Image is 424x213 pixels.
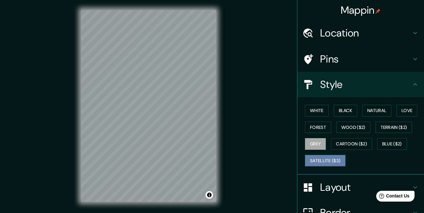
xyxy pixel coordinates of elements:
button: Blue ($2) [377,138,407,150]
button: Terrain ($2) [376,122,412,133]
div: Pins [297,46,424,72]
img: pin-icon.png [376,9,381,14]
button: Cartoon ($2) [331,138,372,150]
div: Location [297,20,424,46]
iframe: Help widget launcher [368,188,417,206]
div: Style [297,72,424,97]
h4: Pins [320,53,411,65]
button: Satellite ($3) [305,155,345,167]
button: Forest [305,122,331,133]
button: Toggle attribution [206,191,213,199]
button: White [305,105,329,116]
button: Black [334,105,358,116]
h4: Location [320,27,411,39]
h4: Layout [320,181,411,194]
button: Grey [305,138,326,150]
button: Natural [362,105,391,116]
button: Wood ($2) [336,122,370,133]
canvas: Map [81,10,216,202]
button: Love [396,105,417,116]
div: Layout [297,175,424,200]
h4: Mappin [341,4,381,17]
h4: Style [320,78,411,91]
